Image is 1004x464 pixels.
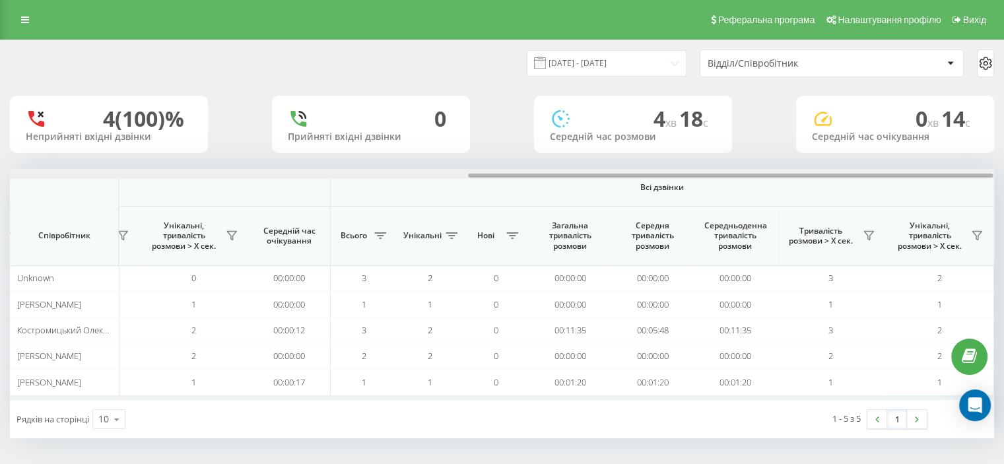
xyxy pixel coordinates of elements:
[959,389,991,421] div: Open Intercom Messenger
[494,324,498,336] span: 0
[621,220,684,251] span: Середня тривалість розмови
[694,369,776,395] td: 00:01:20
[783,226,859,246] span: Тривалість розмови > Х сек.
[838,15,941,25] span: Налаштування профілю
[248,343,331,369] td: 00:00:00
[248,291,331,317] td: 00:00:00
[832,412,861,425] div: 1 - 5 з 5
[428,350,432,362] span: 2
[653,104,679,133] span: 4
[21,230,107,241] span: Співробітник
[550,131,716,143] div: Середній час розмови
[529,265,611,291] td: 00:00:00
[428,298,432,310] span: 1
[665,116,679,130] span: хв
[539,220,601,251] span: Загальна тривалість розмови
[494,272,498,284] span: 0
[469,230,502,241] span: Нові
[611,291,694,317] td: 00:00:00
[694,291,776,317] td: 00:00:00
[248,317,331,343] td: 00:00:12
[812,131,978,143] div: Середній час очікування
[828,272,833,284] span: 3
[611,265,694,291] td: 00:00:00
[529,317,611,343] td: 00:11:35
[103,106,184,131] div: 4 (100)%
[529,369,611,395] td: 00:01:20
[362,324,366,336] span: 3
[927,116,941,130] span: хв
[494,350,498,362] span: 0
[370,182,954,193] span: Всі дзвінки
[828,376,833,388] span: 1
[611,369,694,395] td: 00:01:20
[887,410,907,428] a: 1
[17,376,81,388] span: [PERSON_NAME]
[529,291,611,317] td: 00:00:00
[191,350,196,362] span: 2
[529,343,611,369] td: 00:00:00
[362,350,366,362] span: 2
[937,272,942,284] span: 2
[362,298,366,310] span: 1
[828,298,833,310] span: 1
[694,265,776,291] td: 00:00:00
[937,324,942,336] span: 2
[494,298,498,310] span: 0
[258,226,320,246] span: Середній час очікування
[248,265,331,291] td: 00:00:00
[288,131,454,143] div: Прийняті вхідні дзвінки
[694,343,776,369] td: 00:00:00
[828,350,833,362] span: 2
[17,272,54,284] span: Unknown
[611,343,694,369] td: 00:00:00
[428,376,432,388] span: 1
[17,413,89,425] span: Рядків на сторінці
[26,131,192,143] div: Неприйняті вхідні дзвінки
[704,220,766,251] span: Середньоденна тривалість розмови
[965,116,970,130] span: c
[191,272,196,284] span: 0
[916,104,941,133] span: 0
[191,298,196,310] span: 1
[611,317,694,343] td: 00:05:48
[191,324,196,336] span: 2
[494,376,498,388] span: 0
[17,298,81,310] span: [PERSON_NAME]
[937,350,942,362] span: 2
[679,104,708,133] span: 18
[17,324,127,336] span: Костромицький Олександр
[146,220,222,251] span: Унікальні, тривалість розмови > Х сек.
[248,369,331,395] td: 00:00:17
[963,15,986,25] span: Вихід
[937,376,942,388] span: 1
[362,272,366,284] span: 3
[828,324,833,336] span: 3
[937,298,942,310] span: 1
[98,413,109,426] div: 10
[428,272,432,284] span: 2
[708,58,865,69] div: Відділ/Співробітник
[892,220,967,251] span: Унікальні, тривалість розмови > Х сек.
[403,230,442,241] span: Унікальні
[428,324,432,336] span: 2
[941,104,970,133] span: 14
[191,376,196,388] span: 1
[718,15,815,25] span: Реферальна програма
[434,106,446,131] div: 0
[694,317,776,343] td: 00:11:35
[337,230,370,241] span: Всього
[362,376,366,388] span: 1
[17,350,81,362] span: [PERSON_NAME]
[703,116,708,130] span: c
